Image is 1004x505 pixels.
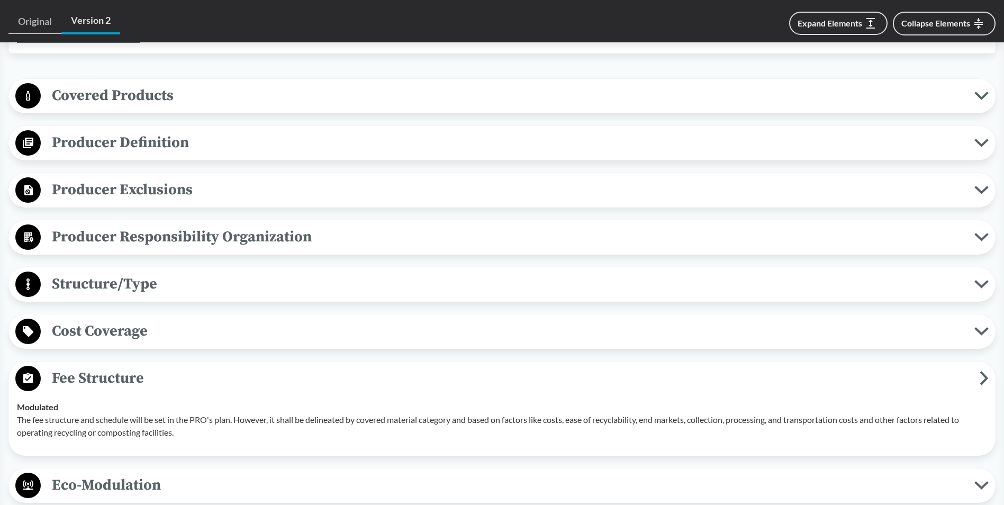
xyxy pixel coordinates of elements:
[61,8,120,34] a: Version 2
[41,319,974,343] span: Cost Coverage
[12,130,992,157] button: Producer Definition
[41,473,974,497] span: Eco-Modulation
[17,402,58,412] strong: Modulated
[41,225,974,249] span: Producer Responsibility Organization
[17,33,140,43] a: ViewBillonGovernment Website
[12,177,992,204] button: Producer Exclusions
[12,224,992,251] button: Producer Responsibility Organization
[12,83,992,110] button: Covered Products
[789,12,888,35] button: Expand Elements
[12,318,992,345] button: Cost Coverage
[41,272,974,296] span: Structure/Type
[41,131,974,155] span: Producer Definition
[12,365,992,392] button: Fee Structure
[41,84,974,107] span: Covered Products
[8,10,61,34] a: Original
[17,413,987,439] p: The fee structure and schedule will be set in the PRO's plan. However, it shall be delineated by ...
[41,366,980,390] span: Fee Structure
[12,472,992,499] button: Eco-Modulation
[41,178,974,202] span: Producer Exclusions
[12,271,992,298] button: Structure/Type
[893,12,996,35] button: Collapse Elements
